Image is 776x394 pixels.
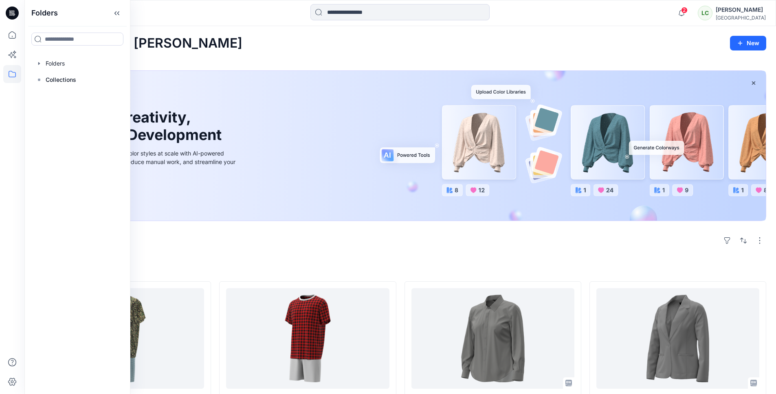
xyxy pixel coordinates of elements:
div: Explore ideas faster and recolor styles at scale with AI-powered tools that boost creativity, red... [54,149,237,175]
p: Collections [46,75,76,85]
span: 2 [681,7,688,13]
div: LC [698,6,712,20]
button: New [730,36,766,50]
div: [PERSON_NAME] [716,5,766,15]
a: LM8543HE9P37 [411,288,574,389]
a: Lecture_1 Assignment[START] [226,288,389,389]
a: LM1601M42 [596,288,759,389]
h1: Unleash Creativity, Speed Up Development [54,109,225,144]
a: Discover more [54,184,237,201]
h2: Welcome back, [PERSON_NAME] [34,36,242,51]
h4: Styles [34,263,766,273]
div: [GEOGRAPHIC_DATA] [716,15,766,21]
